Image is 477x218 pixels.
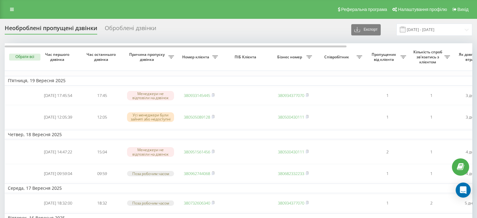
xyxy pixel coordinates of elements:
div: Усі менеджери були зайняті або недоступні [127,112,174,122]
span: Кількість спроб зв'язатись з клієнтом [412,50,444,64]
a: 380951561456 [184,149,210,155]
span: Час останнього дзвінка [85,52,119,62]
td: [DATE] 09:59:04 [36,165,80,182]
td: [DATE] 18:32:00 [36,194,80,212]
div: Open Intercom Messenger [456,183,471,198]
a: 380500430111 [278,149,304,155]
td: [DATE] 12:05:39 [36,106,80,129]
td: 2 [365,141,409,163]
button: Обрати всі [9,54,40,61]
span: Реферальна програма [341,7,387,12]
td: [DATE] 14:47:22 [36,141,80,163]
div: Менеджери не відповіли на дзвінок [127,91,174,100]
td: 18:32 [80,194,124,212]
span: Налаштування профілю [398,7,447,12]
td: 1 [365,194,409,212]
td: 1 [409,106,453,129]
td: [DATE] 17:45:54 [36,87,80,104]
div: Оброблені дзвінки [105,25,156,35]
span: Причина пропуску дзвінка [127,52,168,62]
a: 380732606340 [184,200,210,206]
button: Експорт [351,24,381,35]
a: 380933145445 [184,93,210,98]
span: Співробітник [318,55,357,60]
td: 1 [365,87,409,104]
a: 380682332233 [278,171,304,176]
td: 1 [409,165,453,182]
div: Необроблені пропущені дзвінки [5,25,97,35]
td: 12:05 [80,106,124,129]
td: 1 [365,165,409,182]
td: 1 [409,141,453,163]
div: Поза робочим часом [127,171,174,176]
span: Вихід [458,7,469,12]
span: Бізнес номер [274,55,306,60]
span: Пропущених від клієнта [368,52,400,62]
td: 15:04 [80,141,124,163]
td: 1 [365,106,409,129]
td: 2 [409,194,453,212]
span: Номер клієнта [180,55,212,60]
a: 380505089128 [184,114,210,120]
div: Менеджери не відповіли на дзвінок [127,147,174,157]
a: 380500430111 [278,114,304,120]
span: Час першого дзвінка [41,52,75,62]
a: 380934377070 [278,93,304,98]
a: 380934377070 [278,200,304,206]
a: 380962744068 [184,171,210,176]
td: 1 [409,87,453,104]
span: ПІБ Клієнта [226,55,266,60]
div: Поза робочим часом [127,200,174,206]
td: 17:45 [80,87,124,104]
td: 09:59 [80,165,124,182]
